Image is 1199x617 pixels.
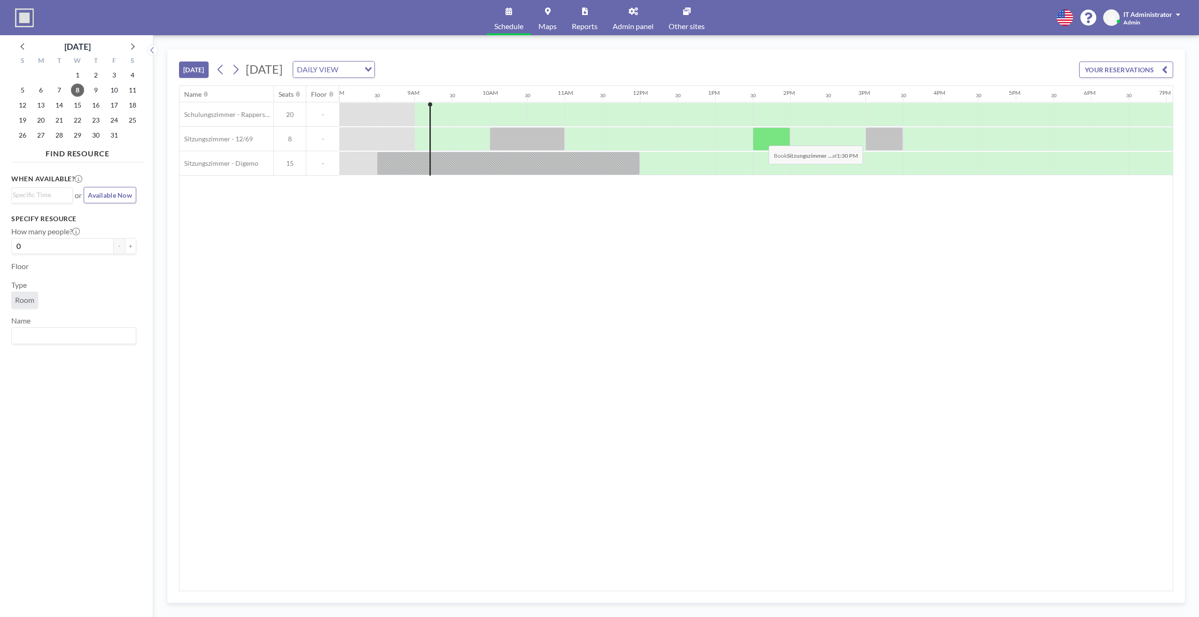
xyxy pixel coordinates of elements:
[64,40,91,53] div: [DATE]
[126,69,139,82] span: Saturday, October 4, 2025
[53,129,66,142] span: Tuesday, October 28, 2025
[483,89,498,96] div: 10AM
[374,93,380,99] div: 30
[558,89,573,96] div: 11AM
[89,84,102,97] span: Thursday, October 9, 2025
[179,135,253,143] span: Sitzungszimmer - 12/69
[837,152,858,159] b: 1:30 PM
[306,159,339,168] span: -
[14,55,32,68] div: S
[179,159,258,168] span: Sitzungszimmer - Digemo
[105,55,123,68] div: F
[123,55,141,68] div: S
[126,84,139,97] span: Saturday, October 11, 2025
[1051,93,1057,99] div: 30
[1123,19,1140,26] span: Admin
[88,191,132,199] span: Available Now
[494,23,523,30] span: Schedule
[858,89,870,96] div: 3PM
[15,295,34,304] span: Room
[769,146,863,164] span: Book at
[108,129,121,142] span: Friday, October 31, 2025
[12,188,72,202] div: Search for option
[279,90,294,99] div: Seats
[274,159,306,168] span: 15
[934,89,945,96] div: 4PM
[246,62,283,76] span: [DATE]
[89,129,102,142] span: Thursday, October 30, 2025
[11,316,31,325] label: Name
[89,69,102,82] span: Thursday, October 2, 2025
[1123,10,1172,18] span: IT Administrator
[1159,89,1171,96] div: 7PM
[11,280,27,290] label: Type
[84,187,136,203] button: Available Now
[71,129,84,142] span: Wednesday, October 29, 2025
[11,262,29,271] label: Floor
[75,191,82,200] span: or
[787,152,832,159] b: Sitzungszimmer ...
[184,90,202,99] div: Name
[34,114,47,127] span: Monday, October 20, 2025
[407,89,420,96] div: 9AM
[179,62,209,78] button: [DATE]
[53,99,66,112] span: Tuesday, October 14, 2025
[34,99,47,112] span: Monday, October 13, 2025
[108,84,121,97] span: Friday, October 10, 2025
[126,114,139,127] span: Saturday, October 25, 2025
[295,63,340,76] span: DAILY VIEW
[179,110,273,119] span: Schulungszimmer - Rapperswil
[69,55,87,68] div: W
[306,110,339,119] span: -
[675,93,681,99] div: 30
[16,114,29,127] span: Sunday, October 19, 2025
[613,23,654,30] span: Admin panel
[633,89,648,96] div: 12PM
[669,23,705,30] span: Other sites
[1079,62,1173,78] button: YOUR RESERVATIONS
[825,93,831,99] div: 30
[11,215,136,223] h3: Specify resource
[11,227,80,236] label: How many people?
[16,129,29,142] span: Sunday, October 26, 2025
[13,330,131,342] input: Search for option
[13,190,67,200] input: Search for option
[538,23,557,30] span: Maps
[71,99,84,112] span: Wednesday, October 15, 2025
[306,135,339,143] span: -
[89,114,102,127] span: Thursday, October 23, 2025
[53,114,66,127] span: Tuesday, October 21, 2025
[114,238,125,254] button: -
[1009,89,1020,96] div: 5PM
[572,23,598,30] span: Reports
[71,114,84,127] span: Wednesday, October 22, 2025
[311,90,327,99] div: Floor
[126,99,139,112] span: Saturday, October 18, 2025
[86,55,105,68] div: T
[32,55,50,68] div: M
[274,110,306,119] span: 20
[1084,89,1096,96] div: 6PM
[16,84,29,97] span: Sunday, October 5, 2025
[450,93,455,99] div: 30
[89,99,102,112] span: Thursday, October 16, 2025
[108,69,121,82] span: Friday, October 3, 2025
[1126,93,1132,99] div: 30
[1108,14,1115,22] span: IA
[783,89,795,96] div: 2PM
[708,89,720,96] div: 1PM
[34,129,47,142] span: Monday, October 27, 2025
[71,69,84,82] span: Wednesday, October 1, 2025
[341,63,359,76] input: Search for option
[34,84,47,97] span: Monday, October 6, 2025
[15,8,34,27] img: organization-logo
[525,93,530,99] div: 30
[11,145,144,158] h4: FIND RESOURCE
[293,62,374,77] div: Search for option
[16,99,29,112] span: Sunday, October 12, 2025
[12,328,136,344] div: Search for option
[50,55,69,68] div: T
[108,99,121,112] span: Friday, October 17, 2025
[976,93,981,99] div: 30
[901,93,906,99] div: 30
